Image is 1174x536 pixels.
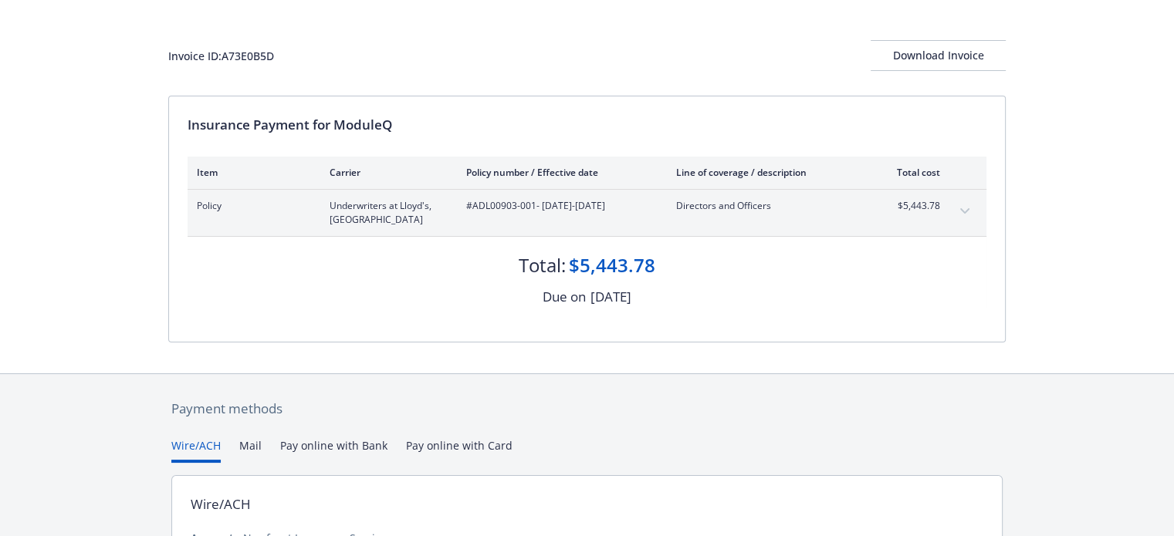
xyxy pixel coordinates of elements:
[168,48,274,64] div: Invoice ID: A73E0B5D
[197,166,305,179] div: Item
[590,287,631,307] div: [DATE]
[676,199,858,213] span: Directors and Officers
[543,287,586,307] div: Due on
[280,437,387,463] button: Pay online with Bank
[569,252,655,278] div: $5,443.78
[330,166,442,179] div: Carrier
[239,437,262,463] button: Mail
[952,199,977,224] button: expand content
[330,199,442,227] span: Underwriters at Lloyd's, [GEOGRAPHIC_DATA]
[519,252,566,278] div: Total:
[171,399,1003,419] div: Payment methods
[466,199,651,213] span: #ADL00903-001 - [DATE]-[DATE]
[188,190,986,236] div: PolicyUnderwriters at Lloyd's, [GEOGRAPHIC_DATA]#ADL00903-001- [DATE]-[DATE]Directors and Officer...
[882,166,940,179] div: Total cost
[171,437,221,463] button: Wire/ACH
[871,41,1006,70] div: Download Invoice
[882,199,940,213] span: $5,443.78
[188,115,986,135] div: Insurance Payment for ModuleQ
[191,494,251,514] div: Wire/ACH
[676,166,858,179] div: Line of coverage / description
[871,40,1006,71] button: Download Invoice
[466,166,651,179] div: Policy number / Effective date
[406,437,513,463] button: Pay online with Card
[197,199,305,213] span: Policy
